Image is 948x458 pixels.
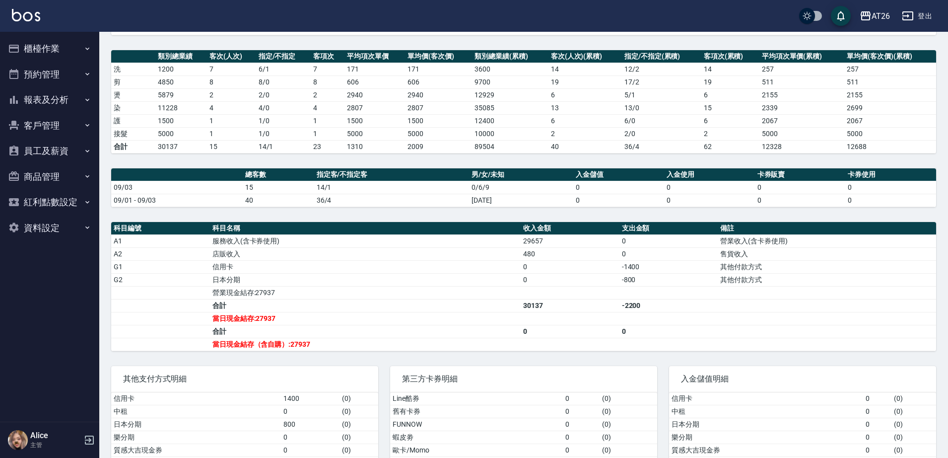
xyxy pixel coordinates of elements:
td: 35085 [472,101,548,114]
td: 1 / 0 [256,114,311,127]
td: 0 [563,444,600,457]
td: 6 [548,114,622,127]
td: ( 0 ) [891,392,936,405]
span: 其他支付方式明細 [123,374,366,384]
td: ( 0 ) [600,444,657,457]
td: 蝦皮劵 [390,431,563,444]
td: ( 0 ) [891,444,936,457]
td: A2 [111,247,210,260]
td: 257 [759,63,845,76]
button: 櫃檯作業 [4,36,95,62]
td: 4 / 0 [256,101,311,114]
th: 備註 [718,222,936,235]
td: 17 / 2 [622,76,701,88]
td: 0 [664,194,755,207]
th: 類別總業績 [155,50,207,63]
td: 0 [619,247,718,260]
td: 40 [243,194,314,207]
td: 0 [755,181,846,194]
td: 5000 [155,127,207,140]
td: 護 [111,114,155,127]
td: 1310 [344,140,405,153]
td: 1 / 0 [256,127,311,140]
td: 2 / 0 [622,127,701,140]
img: Logo [12,9,40,21]
td: 洗 [111,63,155,76]
td: 800 [281,418,339,431]
td: 0 [281,405,339,418]
td: 0/6/9 [469,181,573,194]
td: 89504 [472,140,548,153]
td: 1 [207,127,256,140]
td: FUNNOW [390,418,563,431]
table: a dense table [111,222,936,351]
td: 7 [311,63,344,76]
h5: Alice [30,431,81,441]
td: 2 [311,88,344,101]
td: 4 [207,101,256,114]
td: 2339 [759,101,845,114]
td: 歐卡/Momo [390,444,563,457]
td: ( 0 ) [891,431,936,444]
td: 09/03 [111,181,243,194]
td: 其他付款方式 [718,273,936,286]
td: ( 0 ) [600,418,657,431]
td: 15 [207,140,256,153]
td: 0 [863,418,892,431]
button: AT26 [856,6,894,26]
td: 0 [755,194,846,207]
button: 預約管理 [4,62,95,87]
td: 15 [701,101,759,114]
td: ( 0 ) [339,392,378,405]
td: 接髮 [111,127,155,140]
th: 平均項次單價(累積) [759,50,845,63]
td: 2807 [405,101,472,114]
td: 0 [563,392,600,405]
td: 1 [311,127,344,140]
td: 店販收入 [210,247,521,260]
td: 1500 [344,114,405,127]
button: 商品管理 [4,164,95,190]
th: 卡券使用 [845,168,936,181]
td: -2200 [619,299,718,312]
td: 1 [207,114,256,127]
td: 5000 [759,127,845,140]
td: 1200 [155,63,207,76]
td: 12328 [759,140,845,153]
td: 14 [548,63,622,76]
td: 5 / 1 [622,88,701,101]
td: 中租 [669,405,863,418]
td: 0 [863,431,892,444]
td: 171 [344,63,405,76]
td: Line酷券 [390,392,563,405]
td: ( 0 ) [600,431,657,444]
td: 8 [311,76,344,88]
td: 12929 [472,88,548,101]
td: A1 [111,234,210,247]
button: 員工及薪資 [4,138,95,164]
td: 0 [521,325,619,338]
td: 0 [619,234,718,247]
td: 合計 [210,325,521,338]
td: 14/1 [256,140,311,153]
td: 11228 [155,101,207,114]
th: 客項次(累積) [701,50,759,63]
td: 0 [281,431,339,444]
th: 單均價(客次價)(累積) [844,50,936,63]
button: save [831,6,851,26]
td: 樂分期 [669,431,863,444]
td: 0 [863,405,892,418]
td: 2 / 0 [256,88,311,101]
th: 指定/不指定 [256,50,311,63]
th: 男/女/未知 [469,168,573,181]
td: 40 [548,140,622,153]
td: 0 [573,181,664,194]
td: 6 / 0 [622,114,701,127]
td: 1500 [155,114,207,127]
td: 0 [573,194,664,207]
th: 類別總業績(累積) [472,50,548,63]
td: 2155 [844,88,936,101]
td: 信用卡 [669,392,863,405]
td: 2699 [844,101,936,114]
td: ( 0 ) [891,418,936,431]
